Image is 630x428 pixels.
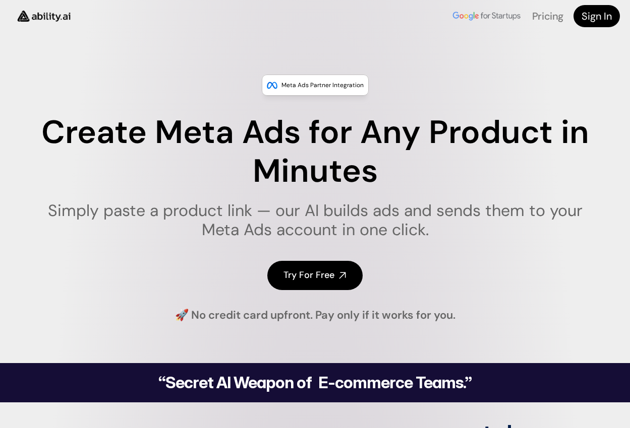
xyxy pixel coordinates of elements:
h1: Create Meta Ads for Any Product in Minutes [32,113,598,191]
h4: Sign In [582,9,612,23]
h1: Simply paste a product link — our AI builds ads and sends them to your Meta Ads account in one cl... [32,201,598,240]
a: Pricing [532,10,563,23]
a: Try For Free [267,261,363,290]
p: Meta Ads Partner Integration [281,80,364,90]
h2: “Secret AI Weapon of E-commerce Teams.” [133,375,498,391]
a: Sign In [574,5,620,27]
h4: Try For Free [283,269,334,281]
h4: 🚀 No credit card upfront. Pay only if it works for you. [175,308,455,323]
